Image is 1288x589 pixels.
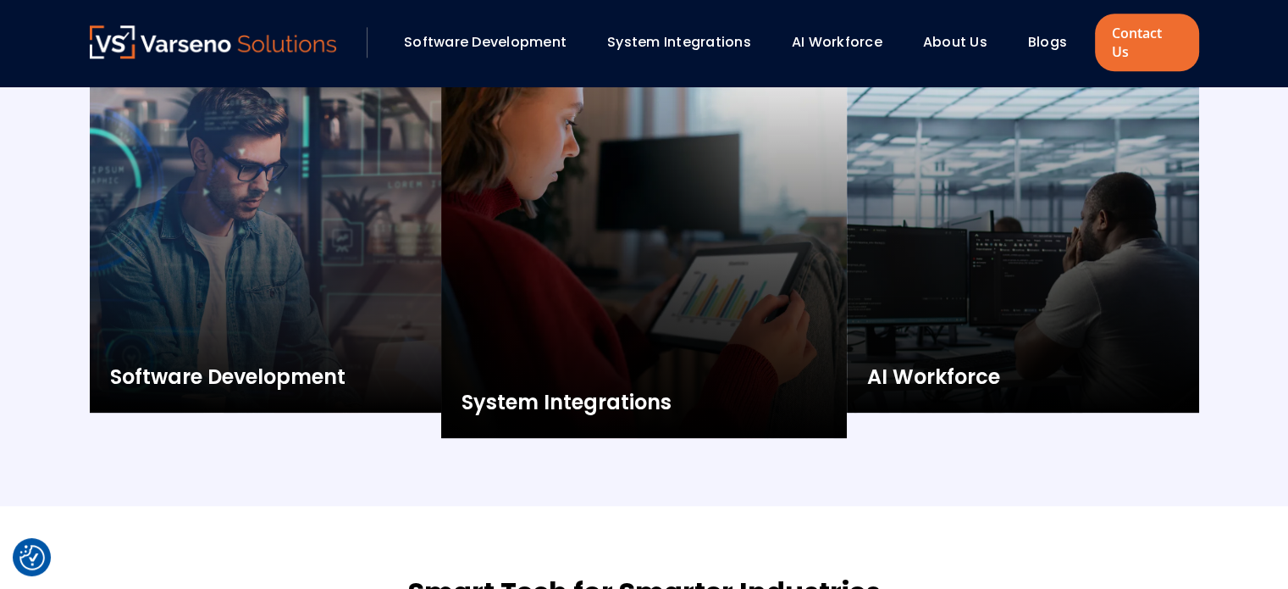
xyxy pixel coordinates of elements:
[915,28,1011,57] div: About Us
[867,362,1179,392] h3: AI Workforce
[599,28,775,57] div: System Integrations
[783,28,906,57] div: AI Workforce
[1028,32,1067,52] a: Blogs
[792,32,882,52] a: AI Workforce
[462,387,826,418] h3: System Integrations
[19,545,45,570] img: Revisit consent button
[923,32,987,52] a: About Us
[404,32,567,52] a: Software Development
[1095,14,1198,71] a: Contact Us
[90,25,337,58] img: Varseno Solutions – Product Engineering & IT Services
[395,28,590,57] div: Software Development
[19,545,45,570] button: Cookie Settings
[90,25,337,59] a: Varseno Solutions – Product Engineering & IT Services
[607,32,751,52] a: System Integrations
[110,362,422,392] h3: Software Development
[1020,28,1091,57] div: Blogs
